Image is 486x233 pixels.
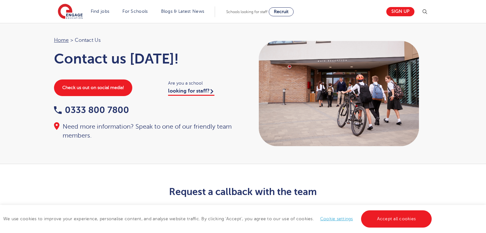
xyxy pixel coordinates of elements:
a: For Schools [122,9,148,14]
a: Sign up [386,7,414,16]
div: Need more information? Speak to one of our friendly team members. [54,122,237,140]
span: Contact Us [75,36,101,44]
span: Are you a school [168,79,237,87]
a: Recruit [269,7,294,16]
a: looking for staff? [168,88,214,96]
a: Cookie settings [320,216,353,221]
span: > [70,37,73,43]
span: We use cookies to improve your experience, personalise content, and analyse website traffic. By c... [3,216,433,221]
img: Engage Education [58,4,83,20]
span: Recruit [274,9,289,14]
h1: Contact us [DATE]! [54,51,237,67]
a: Accept all cookies [361,210,432,228]
a: Check us out on social media! [54,79,132,96]
a: Find jobs [91,9,110,14]
a: Blogs & Latest News [161,9,204,14]
a: Home [54,37,69,43]
span: Schools looking for staff [226,10,267,14]
nav: breadcrumb [54,36,237,44]
a: 0333 800 7800 [54,105,129,115]
h2: Request a callback with the team [86,186,400,197]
